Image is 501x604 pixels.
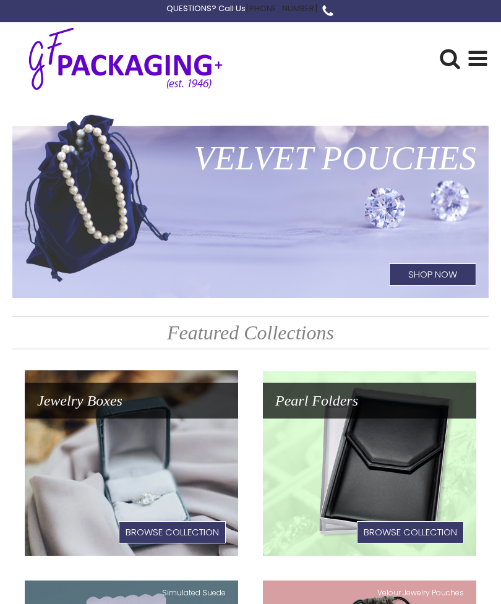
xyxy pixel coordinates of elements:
[389,263,476,286] h1: Shop Now
[12,113,489,298] a: Velvet PouchesShop Now
[12,25,239,92] img: GF Packaging + - Established 1946
[25,383,238,419] h1: Jewelry Boxes
[263,370,476,556] a: Pearl FoldersBrowse Collection
[263,383,476,419] h1: Pearl Folders
[25,370,238,556] a: Jewelry BoxesBrowse Collection
[246,2,318,14] a: [PHONE_NUMBER]
[119,521,226,543] h1: Browse Collection
[12,125,489,192] h1: Velvet Pouches
[12,317,489,349] h2: Featured Collections
[166,2,318,15] div: QUESTIONS? Call Us
[357,521,464,543] h1: Browse Collection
